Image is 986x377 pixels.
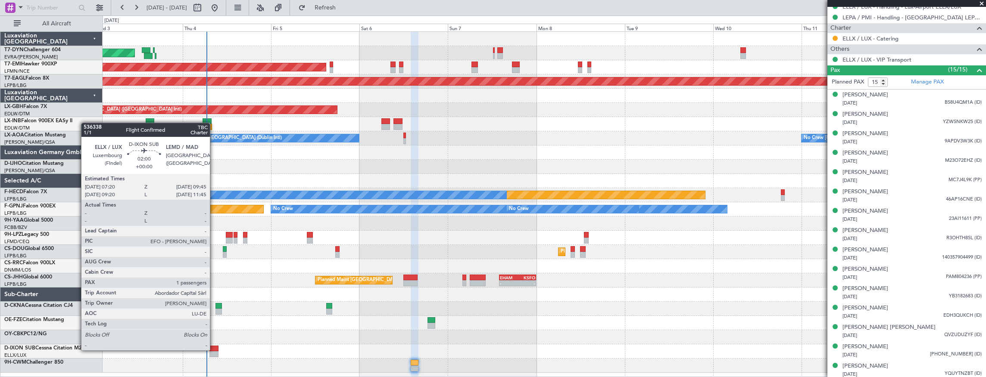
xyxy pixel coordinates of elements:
div: Planned Maint [GEOGRAPHIC_DATA] ([GEOGRAPHIC_DATA]) [561,245,696,258]
div: [PERSON_NAME] [842,130,888,138]
a: LFMN/NCE [4,68,30,74]
span: (15/15) [948,65,967,74]
label: Planned PAX [832,78,864,87]
div: Wed 3 [94,24,183,31]
a: T7-DYNChallenger 604 [4,47,61,53]
span: [DATE] [842,197,857,203]
span: QVZUDUZYF (ID) [944,331,982,339]
div: [PERSON_NAME] [842,91,888,99]
div: [PERSON_NAME] [842,304,888,312]
span: 140357904499 (ID) [942,254,982,261]
div: No Crew [509,203,529,216]
div: Sat 6 [359,24,448,31]
span: F-GPNJ [4,204,23,209]
a: D-CKNACessna Citation CJ4 [4,303,73,308]
span: [DATE] [842,274,857,281]
a: CS-JHHGlobal 6000 [4,275,52,280]
span: CS-DOU [4,246,25,251]
span: [PHONE_NUMBER] (ID) [930,351,982,358]
span: 9APDV3W3K (ID) [945,138,982,145]
span: M23O72EHZ (ID) [945,157,982,164]
span: D-IXON SUB [4,346,35,351]
a: LFPB/LBG [4,253,27,259]
span: [DATE] [842,332,857,339]
div: [DATE] [104,17,119,25]
span: BS8U4QM1A (ID) [945,99,982,106]
div: [PERSON_NAME] [842,362,888,371]
a: EDLW/DTM [4,111,30,117]
a: D-IXON SUBCessna Citation M2 [4,346,82,351]
a: F-GPNJFalcon 900EX [4,204,56,209]
a: ELLX / LUX - VIP Transport [842,56,911,63]
span: F-HECD [4,189,23,195]
a: 9H-LPZLegacy 500 [4,232,49,237]
div: EHAM [500,275,518,280]
span: CS-JHH [4,275,23,280]
div: - [518,281,535,286]
span: Pax [830,65,840,75]
span: OY-CBK [4,331,24,337]
div: [PERSON_NAME] [842,168,888,177]
div: Fri 5 [271,24,359,31]
span: YZWSNKW2S (ID) [943,118,982,126]
span: [DATE] [842,100,857,106]
div: No Crew [GEOGRAPHIC_DATA] (Dublin Intl) [185,132,282,145]
div: No Crew [137,188,157,201]
a: Manage PAX [911,78,944,87]
a: EVRA/[PERSON_NAME] [4,54,58,60]
a: LFPB/LBG [4,281,27,287]
span: R3OHTH8SL (ID) [946,235,982,242]
div: Tue 9 [625,24,713,31]
a: LFPB/LBG [4,82,27,89]
div: No Crew [PERSON_NAME] [804,132,864,145]
a: F-HECDFalcon 7X [4,189,47,195]
div: Sun 7 [448,24,536,31]
span: EDH3QUKCH (ID) [943,312,982,319]
span: 23AI11611 (PP) [949,215,982,222]
span: LX-INB [4,118,21,124]
span: [DATE] [842,352,857,358]
div: [PERSON_NAME] [PERSON_NAME] [842,323,936,332]
a: D-IJHOCitation Mustang [4,161,64,166]
div: Thu 11 [802,24,890,31]
div: [PERSON_NAME] [842,246,888,254]
span: [DATE] [842,177,857,184]
div: [PERSON_NAME] [842,207,888,216]
span: 9H-YAA [4,218,24,223]
a: 9H-YAAGlobal 5000 [4,218,53,223]
div: [PERSON_NAME] [842,284,888,293]
a: CS-DOUGlobal 6500 [4,246,54,251]
a: LX-GBHFalcon 7X [4,104,47,109]
span: T7-DYN [4,47,24,53]
a: LX-INBFalcon 900EX EASy II [4,118,72,124]
span: MC7J4L9K (PP) [949,176,982,184]
span: 46AP16CNE (ID) [946,196,982,203]
a: 9H-CWMChallenger 850 [4,360,63,365]
a: FCBB/BZV [4,224,27,231]
span: LX-AOA [4,133,24,138]
span: [DATE] [842,119,857,126]
a: [PERSON_NAME]/QSA [4,139,55,145]
div: Mon 8 [537,24,625,31]
span: D-IJHO [4,161,22,166]
span: [DATE] [842,235,857,242]
span: PAM804236 (PP) [946,273,982,281]
a: LX-AOACitation Mustang [4,133,66,138]
div: KSFO [518,275,535,280]
span: 9H-CWM [4,360,26,365]
button: All Aircraft [9,17,94,31]
span: 9H-LPZ [4,232,22,237]
div: [PERSON_NAME] [842,110,888,119]
a: DNMM/LOS [4,267,31,273]
a: LFPB/LBG [4,196,27,202]
a: LEPA / PMI - Handling - [GEOGRAPHIC_DATA] LEPA / PMI [842,14,982,21]
div: Planned Maint [GEOGRAPHIC_DATA] ([GEOGRAPHIC_DATA]) [318,274,453,287]
span: [DATE] [842,158,857,164]
a: [PERSON_NAME]/QSA [4,167,55,174]
div: [PERSON_NAME] [842,343,888,351]
span: LX-GBH [4,104,23,109]
a: ELLX / LUX - Catering [842,35,899,42]
a: EDLW/DTM [4,125,30,131]
a: OY-CBKPC12/NG [4,331,47,337]
span: [DATE] - [DATE] [147,4,187,12]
